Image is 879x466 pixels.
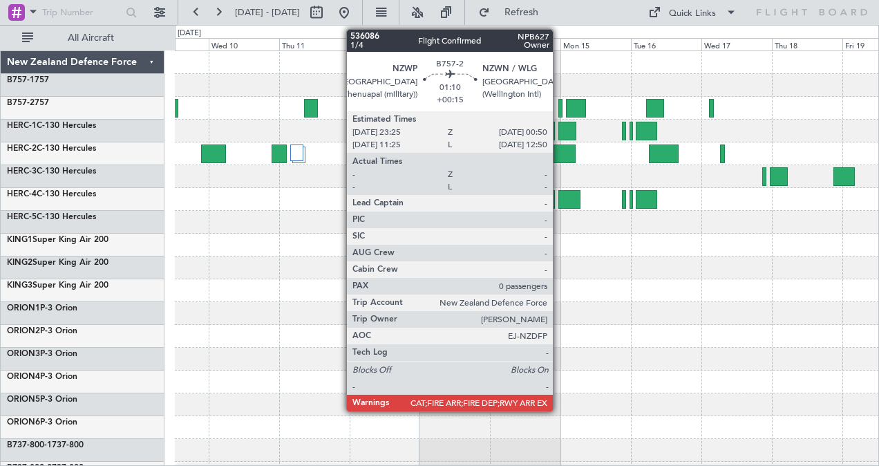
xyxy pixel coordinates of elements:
button: All Aircraft [15,27,150,49]
span: ORION1 [7,304,40,313]
input: Trip Number [42,2,122,23]
a: ORION4P-3 Orion [7,373,77,381]
a: KING2Super King Air 200 [7,259,108,267]
span: ORION2 [7,327,40,335]
a: ORION2P-3 Orion [7,327,77,335]
div: Thu 11 [279,38,350,50]
span: ORION5 [7,395,40,404]
span: ORION4 [7,373,40,381]
div: Sat 13 [419,38,490,50]
a: KING3Super King Air 200 [7,281,108,290]
span: KING2 [7,259,32,267]
span: HERC-4 [7,190,37,198]
button: Quick Links [641,1,744,24]
span: KING3 [7,281,32,290]
a: ORION6P-3 Orion [7,418,77,427]
span: B737-800-1 [7,441,52,449]
div: Wed 17 [701,38,772,50]
div: Wed 10 [209,38,279,50]
span: All Aircraft [36,33,146,43]
a: HERC-4C-130 Hercules [7,190,96,198]
span: ORION3 [7,350,40,358]
div: [DATE] [178,28,201,39]
div: Mon 15 [560,38,631,50]
span: ORION6 [7,418,40,427]
span: HERC-1 [7,122,37,130]
a: ORION1P-3 Orion [7,304,77,313]
span: HERC-5 [7,213,37,221]
a: B757-2757 [7,99,49,107]
span: HERC-2 [7,145,37,153]
div: Quick Links [669,7,716,21]
a: ORION5P-3 Orion [7,395,77,404]
a: HERC-3C-130 Hercules [7,167,96,176]
a: KING1Super King Air 200 [7,236,108,244]
span: B757-1 [7,76,35,84]
div: Sun 14 [490,38,560,50]
span: HERC-3 [7,167,37,176]
a: B737-800-1737-800 [7,441,84,449]
a: B757-1757 [7,76,49,84]
span: B757-2 [7,99,35,107]
button: Refresh [472,1,555,24]
a: HERC-2C-130 Hercules [7,145,96,153]
span: [DATE] - [DATE] [235,6,300,19]
span: KING1 [7,236,32,244]
div: Thu 18 [772,38,842,50]
a: HERC-5C-130 Hercules [7,213,96,221]
a: HERC-1C-130 Hercules [7,122,96,130]
a: ORION3P-3 Orion [7,350,77,358]
div: Fri 12 [350,38,420,50]
div: Tue 16 [631,38,701,50]
span: Refresh [493,8,551,17]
